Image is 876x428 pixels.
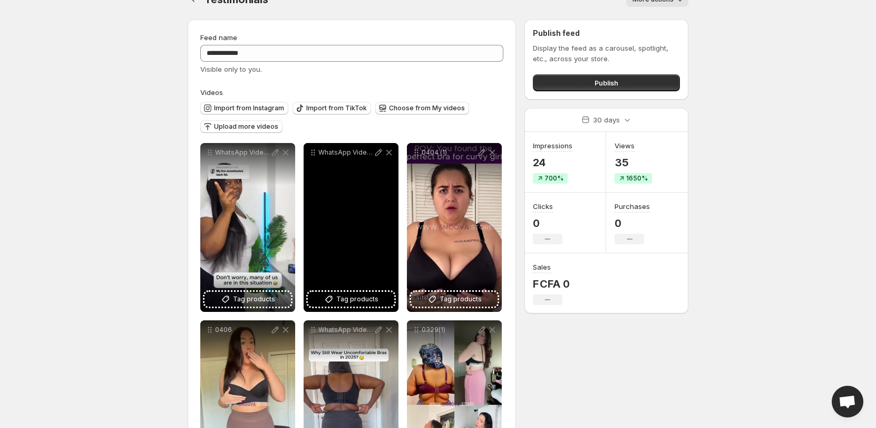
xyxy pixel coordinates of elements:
[214,122,278,131] span: Upload more videos
[615,217,650,230] p: 0
[200,143,295,312] div: WhatsApp Video [DATE] 10.44.52Tag products
[293,102,371,115] button: Import from TikTok
[304,143,398,312] div: WhatsApp Video [DATE] 10.44.53Tag products
[205,292,291,307] button: Tag products
[407,143,502,312] div: 0404 (1)Tag products
[200,65,262,73] span: Visible only to you.
[533,140,572,151] h3: Impressions
[615,156,652,169] p: 35
[533,74,680,91] button: Publish
[615,140,635,151] h3: Views
[318,326,373,334] p: WhatsApp Video [DATE] 10.44.51
[306,104,367,112] span: Import from TikTok
[595,78,618,88] span: Publish
[593,115,620,125] p: 30 days
[832,386,863,417] a: Open chat
[308,292,394,307] button: Tag products
[422,326,476,334] p: 0329(1)
[544,174,563,183] span: 700%
[533,278,570,290] p: F CFA 0
[533,217,562,230] p: 0
[533,156,572,169] p: 24
[200,88,223,97] span: Videos
[200,120,283,133] button: Upload more videos
[533,201,553,212] h3: Clicks
[440,294,482,305] span: Tag products
[533,43,680,64] p: Display the feed as a carousel, spotlight, etc., across your store.
[200,102,288,115] button: Import from Instagram
[233,294,275,305] span: Tag products
[375,102,469,115] button: Choose from My videos
[615,201,650,212] h3: Purchases
[389,104,465,112] span: Choose from My videos
[215,148,270,157] p: WhatsApp Video [DATE] 10.44.52
[533,262,551,272] h3: Sales
[336,294,378,305] span: Tag products
[422,148,476,157] p: 0404 (1)
[626,174,648,183] span: 1650%
[318,148,373,157] p: WhatsApp Video [DATE] 10.44.53
[200,33,237,42] span: Feed name
[533,28,680,39] h2: Publish feed
[215,326,270,334] p: 0406
[214,104,284,112] span: Import from Instagram
[411,292,498,307] button: Tag products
